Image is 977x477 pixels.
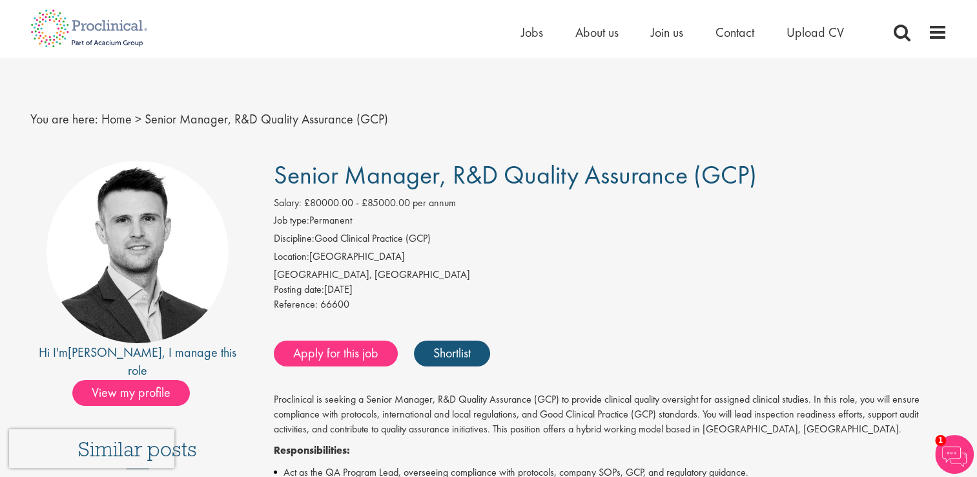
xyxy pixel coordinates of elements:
[274,282,947,297] div: [DATE]
[715,24,754,41] a: Contact
[274,231,947,249] li: Good Clinical Practice (GCP)
[935,435,974,474] img: Chatbot
[274,268,947,282] div: [GEOGRAPHIC_DATA], [GEOGRAPHIC_DATA]
[135,111,141,127] span: >
[274,282,324,296] span: Posting date:
[274,231,314,246] label: Discipline:
[274,443,350,457] strong: Responsibilities:
[274,196,302,211] label: Salary:
[72,383,203,399] a: View my profile
[274,341,398,366] a: Apply for this job
[320,297,349,311] span: 66600
[414,341,490,366] a: Shortlist
[274,213,309,228] label: Job type:
[575,24,619,41] a: About us
[72,380,190,406] span: View my profile
[30,111,98,127] span: You are here:
[787,24,844,41] a: Upload CV
[9,429,174,468] iframe: reCAPTCHA
[274,249,309,264] label: Location:
[68,344,162,361] a: [PERSON_NAME]
[274,249,947,268] li: [GEOGRAPHIC_DATA]
[145,111,388,127] span: Senior Manager, R&D Quality Assurance (GCP)
[30,343,245,380] div: Hi I'm , I manage this role
[274,213,947,231] li: Permanent
[521,24,543,41] a: Jobs
[651,24,683,41] a: Join us
[274,392,947,437] p: Proclinical is seeking a Senior Manager, R&D Quality Assurance (GCP) to provide clinical quality ...
[101,111,132,127] a: breadcrumb link
[935,435,946,446] span: 1
[46,161,229,343] img: imeage of recruiter Joshua Godden
[274,297,318,312] label: Reference:
[304,196,456,209] span: £80000.00 - £85000.00 per annum
[274,158,757,191] span: Senior Manager, R&D Quality Assurance (GCP)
